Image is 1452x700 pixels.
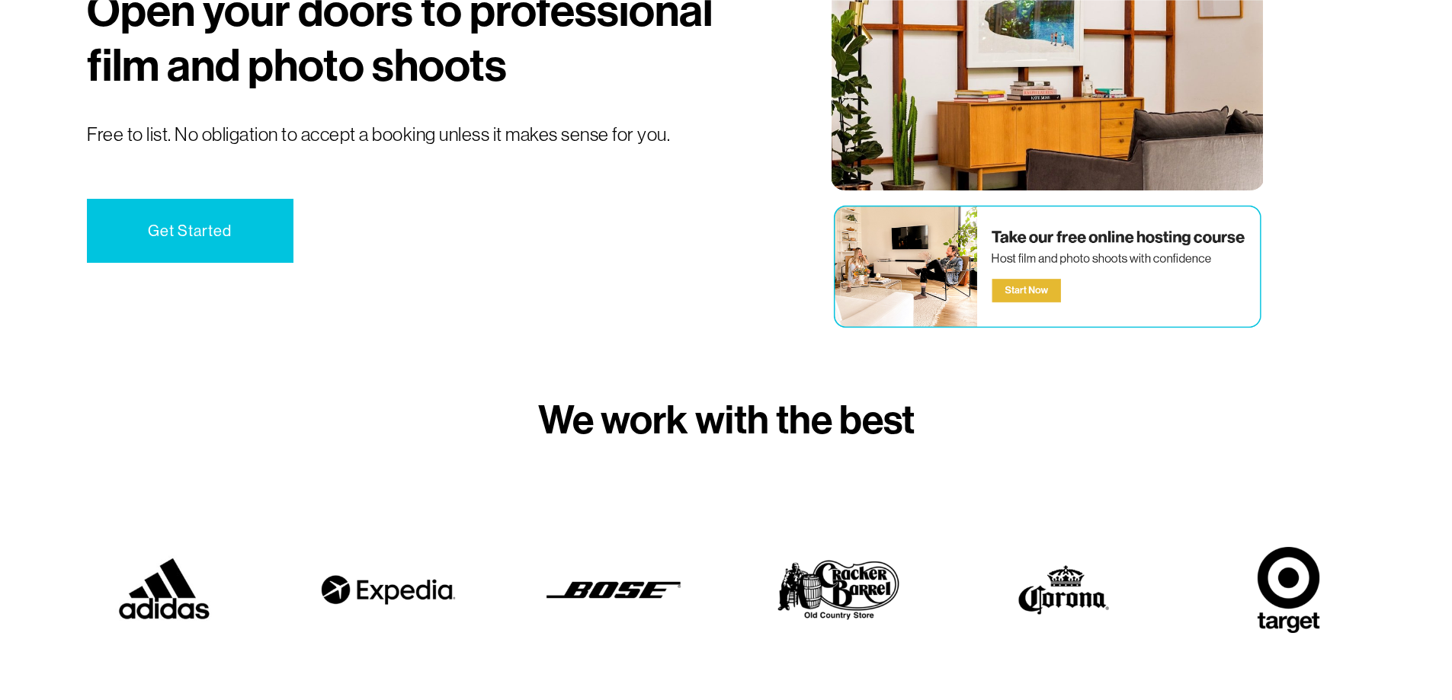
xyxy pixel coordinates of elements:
[87,199,293,262] a: Get Started
[87,120,722,149] p: Free to list. No obligation to accept a booking unless it makes sense for you.
[87,547,239,634] img: adidas.jpg
[762,547,915,634] img: cb.png
[987,547,1139,634] img: corona.png
[537,547,690,634] img: bose.png
[87,396,1364,445] h3: We work with the best
[313,547,465,634] img: expedia.png
[1213,547,1365,634] img: target.png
